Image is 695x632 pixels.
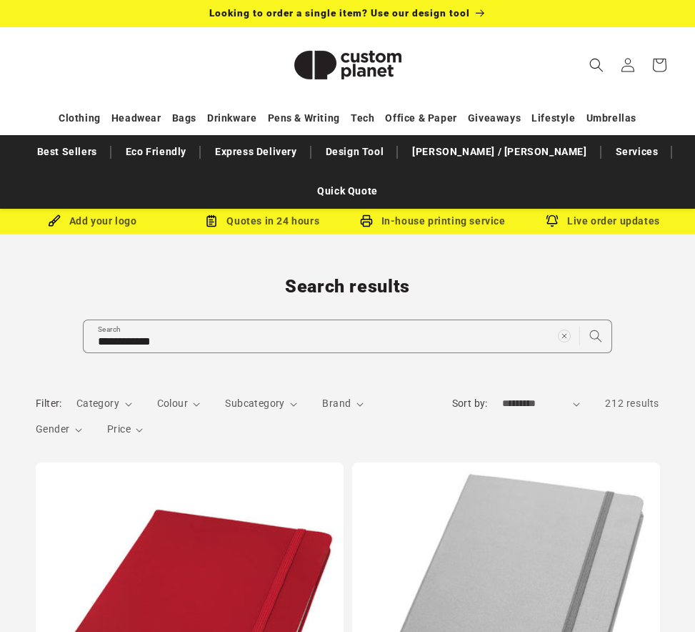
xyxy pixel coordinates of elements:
summary: Category (0 selected) [76,396,132,411]
a: [PERSON_NAME] / [PERSON_NAME] [405,139,594,164]
summary: Brand (0 selected) [322,396,364,411]
a: Drinkware [207,106,256,131]
a: Giveaways [468,106,521,131]
a: Pens & Writing [268,106,340,131]
label: Sort by: [452,398,488,409]
button: Search [580,320,611,352]
summary: Search [581,49,612,81]
h2: Filter: [36,396,62,411]
span: Category [76,398,119,409]
a: Office & Paper [385,106,456,131]
a: Quick Quote [310,179,385,204]
button: Clear search term [549,320,580,352]
span: Gender [36,423,69,435]
a: Lifestyle [531,106,575,131]
div: Add your logo [7,212,177,230]
span: Price [107,423,131,435]
a: Best Sellers [30,139,104,164]
a: Design Tool [319,139,391,164]
span: Looking to order a single item? Use our design tool [209,7,470,19]
summary: Colour (0 selected) [157,396,201,411]
div: Quotes in 24 hours [177,212,347,230]
a: Eco Friendly [119,139,194,164]
summary: Gender (0 selected) [36,422,82,437]
a: Headwear [111,106,161,131]
img: Order updates [546,214,559,227]
span: Colour [157,398,188,409]
img: In-house printing [360,214,373,227]
div: In-house printing service [348,212,518,230]
a: Tech [351,106,374,131]
a: Custom Planet [271,27,424,102]
summary: Subcategory (0 selected) [225,396,297,411]
h1: Search results [36,275,659,298]
a: Express Delivery [208,139,304,164]
span: Subcategory [225,398,284,409]
a: Umbrellas [586,106,636,131]
a: Services [609,139,666,164]
summary: Price [107,422,144,437]
img: Custom Planet [276,33,419,97]
a: Bags [172,106,196,131]
img: Order Updates Icon [205,214,218,227]
span: 212 results [605,398,659,409]
div: Live order updates [518,212,688,230]
span: Brand [322,398,351,409]
img: Brush Icon [48,214,61,227]
a: Clothing [59,106,101,131]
